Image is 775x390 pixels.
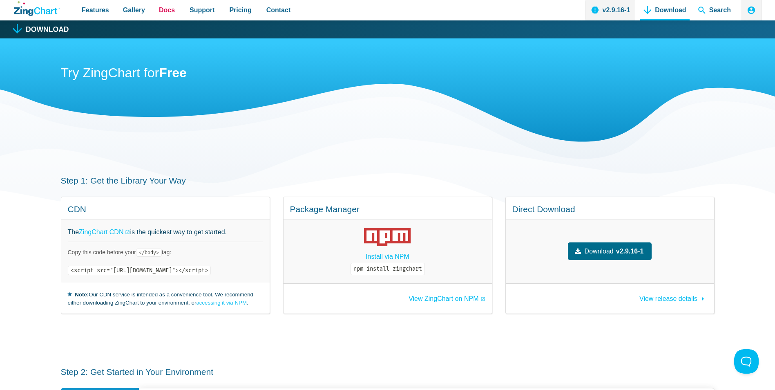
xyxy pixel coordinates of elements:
[585,246,614,257] span: Download
[351,263,425,275] code: npm install zingchart
[190,4,214,16] span: Support
[61,366,715,377] h3: Step 2: Get Started in Your Environment
[159,65,187,80] strong: Free
[79,226,130,238] a: ZingChart CDN
[229,4,251,16] span: Pricing
[639,291,707,302] a: View release details
[409,296,485,302] a: View ZingChart on NPM
[68,266,211,275] code: <script src="[URL][DOMAIN_NAME]"></script>
[196,300,247,306] a: accessing it via NPM
[68,226,263,238] p: The is the quickest way to get started.
[123,4,145,16] span: Gallery
[616,246,644,257] strong: v2.9.16-1
[26,26,69,34] h1: Download
[68,290,263,307] small: Our CDN service is intended as a convenience tool. We recommend either downloading ZingChart to y...
[68,204,263,215] h4: CDN
[290,204,485,215] h4: Package Manager
[568,242,652,260] a: Downloadv2.9.16-1
[366,251,409,262] a: Install via NPM
[512,204,708,215] h4: Direct Download
[68,249,263,256] p: Copy this code before your tag:
[75,291,89,298] strong: Note:
[266,4,291,16] span: Contact
[61,65,715,83] h2: Try ZingChart for
[159,4,175,16] span: Docs
[82,4,109,16] span: Features
[639,295,697,302] span: View release details
[734,349,759,374] iframe: Toggle Customer Support
[136,249,162,257] code: </body>
[14,1,60,16] a: ZingChart Logo. Click to return to the homepage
